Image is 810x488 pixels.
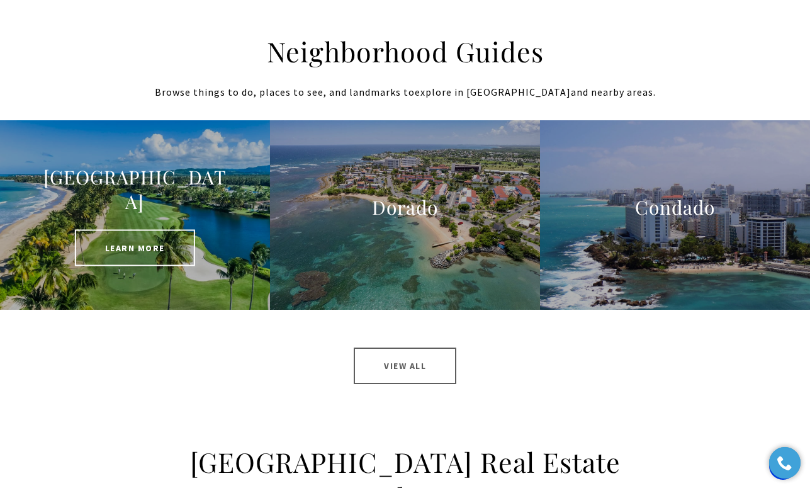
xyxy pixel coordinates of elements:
[270,120,540,309] a: Dorado's pristine sea Dorado
[310,195,499,220] h3: Dorado
[135,84,676,101] p: Browse things to do, places to see, and landmarks to and nearby areas.
[540,120,810,309] a: tall buildings by the sea Condado
[415,86,571,98] a: explore in [GEOGRAPHIC_DATA]
[75,229,195,266] span: Learn More
[354,348,456,384] a: View All
[580,195,769,220] h3: Condado
[135,34,676,69] h2: Neighborhood Guides
[40,164,229,213] h3: [GEOGRAPHIC_DATA]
